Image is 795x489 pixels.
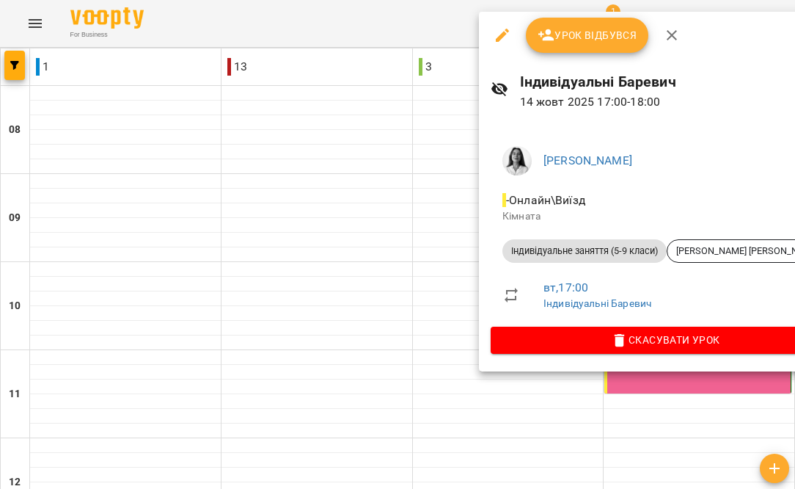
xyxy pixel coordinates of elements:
span: Урок відбувся [538,26,637,44]
span: - Онлайн\Виїзд [502,193,588,207]
a: [PERSON_NAME] [543,153,632,167]
span: Індивідуальне заняття (5-9 класи) [502,245,667,258]
a: вт , 17:00 [543,280,588,294]
a: Індивідуальні Баревич [543,297,651,309]
button: Урок відбувся [526,18,649,53]
img: 458f18c70d13cc9d040a5d3c767cc536.JPG [502,146,532,175]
